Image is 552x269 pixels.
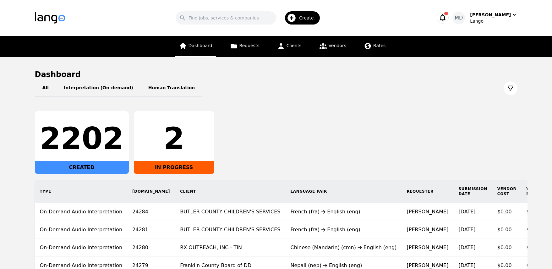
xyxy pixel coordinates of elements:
div: French (fra) English (eng) [291,226,397,233]
span: $0.00/ [526,227,542,233]
th: Type [35,180,128,203]
span: Vendors [329,43,346,48]
button: Interpretation (On-demand) [56,80,141,97]
td: [PERSON_NAME] [402,203,453,221]
div: CREATED [35,161,129,174]
td: [PERSON_NAME] [402,221,453,239]
time: [DATE] [458,244,475,250]
span: Dashboard [189,43,212,48]
td: 24280 [127,239,175,257]
th: Language Pair [286,180,402,203]
button: Human Translation [141,80,203,97]
span: $0.00/ [526,244,542,250]
div: 2202 [40,124,124,154]
td: BUTLER COUNTY CHILDREN'S SERVICES [175,221,285,239]
td: On-Demand Audio Interpretation [35,203,128,221]
td: $0.00 [492,239,522,257]
h1: Dashboard [35,69,517,80]
time: [DATE] [458,227,475,233]
th: Vendor Cost [492,180,522,203]
div: French (fra) English (eng) [291,208,397,216]
button: MD[PERSON_NAME]Lango [452,12,517,24]
button: Filter [504,81,517,95]
th: Requester [402,180,453,203]
td: [PERSON_NAME] [402,239,453,257]
td: 24281 [127,221,175,239]
td: On-Demand Audio Interpretation [35,221,128,239]
div: 2 [139,124,209,154]
div: Lango [470,18,517,24]
span: Clients [287,43,302,48]
th: Client [175,180,285,203]
td: $0.00 [492,221,522,239]
a: Clients [273,36,305,57]
span: Requests [239,43,260,48]
a: Dashboard [175,36,216,57]
time: [DATE] [458,262,475,268]
button: Create [276,9,324,27]
span: MD [455,14,463,22]
time: [DATE] [458,209,475,215]
a: Requests [226,36,263,57]
span: $0.00/ [526,262,542,268]
input: Find jobs, services & companies [176,11,276,25]
div: [PERSON_NAME] [470,12,511,18]
a: Rates [360,36,389,57]
td: BUTLER COUNTY CHILDREN'S SERVICES [175,203,285,221]
span: Rates [373,43,385,48]
div: IN PROGRESS [134,161,214,174]
td: $0.00 [492,203,522,221]
button: All [35,80,56,97]
td: On-Demand Audio Interpretation [35,239,128,257]
span: $0.00/ [526,209,542,215]
th: Submission Date [453,180,492,203]
div: Chinese (Mandarin) (cmn) English (eng) [291,244,397,251]
td: 24284 [127,203,175,221]
td: RX OUTREACH, INC - TIN [175,239,285,257]
th: Vendor Rate [521,180,550,203]
span: Create [299,15,318,21]
img: Logo [35,12,65,24]
th: [DOMAIN_NAME] [127,180,175,203]
a: Vendors [315,36,350,57]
